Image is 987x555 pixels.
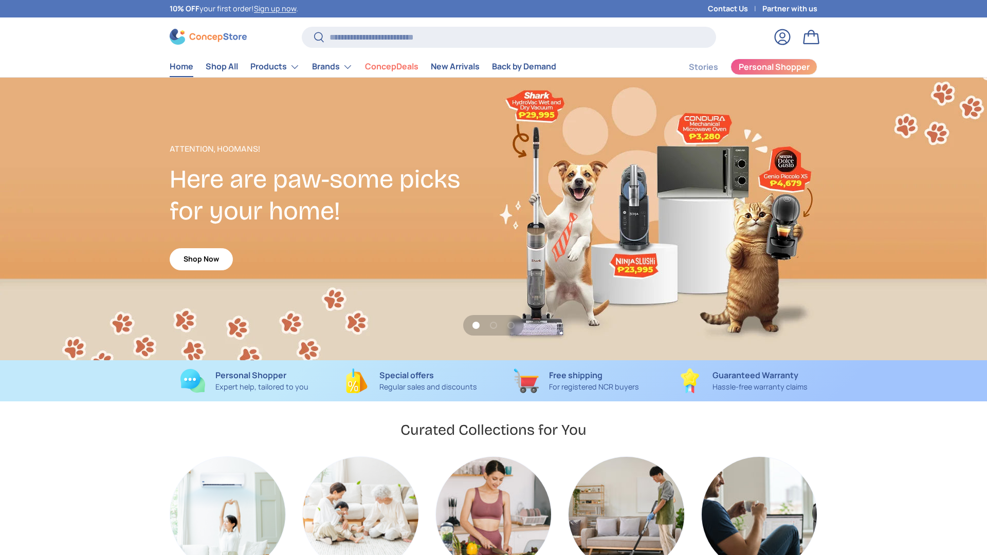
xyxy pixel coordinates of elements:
nav: Primary [170,57,556,77]
a: Shop Now [170,248,233,270]
a: Stories [689,57,718,77]
nav: Secondary [664,57,817,77]
strong: Personal Shopper [215,369,286,381]
p: your first order! . [170,3,298,14]
a: Sign up now [254,4,296,13]
strong: 10% OFF [170,4,199,13]
a: Back by Demand [492,57,556,77]
h2: Curated Collections for You [400,420,587,439]
p: For registered NCR buyers [549,381,639,393]
img: ConcepStore [170,29,247,45]
a: Personal Shopper [730,59,817,75]
p: Expert help, tailored to you [215,381,308,393]
strong: Guaranteed Warranty [712,369,798,381]
a: Home [170,57,193,77]
a: ConcepDeals [365,57,418,77]
strong: Free shipping [549,369,602,381]
a: Brands [312,57,353,77]
a: Free shipping For registered NCR buyers [502,368,651,393]
h2: Here are paw-some picks for your home! [170,163,493,227]
a: Shop All [206,57,238,77]
p: Regular sales and discounts [379,381,477,393]
strong: Special offers [379,369,434,381]
a: New Arrivals [431,57,480,77]
summary: Brands [306,57,359,77]
span: Personal Shopper [739,63,810,71]
a: Contact Us [708,3,762,14]
a: Personal Shopper Expert help, tailored to you [170,368,319,393]
p: Attention, Hoomans! [170,143,493,155]
a: Special offers Regular sales and discounts [336,368,485,393]
a: Partner with us [762,3,817,14]
a: Products [250,57,300,77]
summary: Products [244,57,306,77]
a: Guaranteed Warranty Hassle-free warranty claims [668,368,817,393]
p: Hassle-free warranty claims [712,381,808,393]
